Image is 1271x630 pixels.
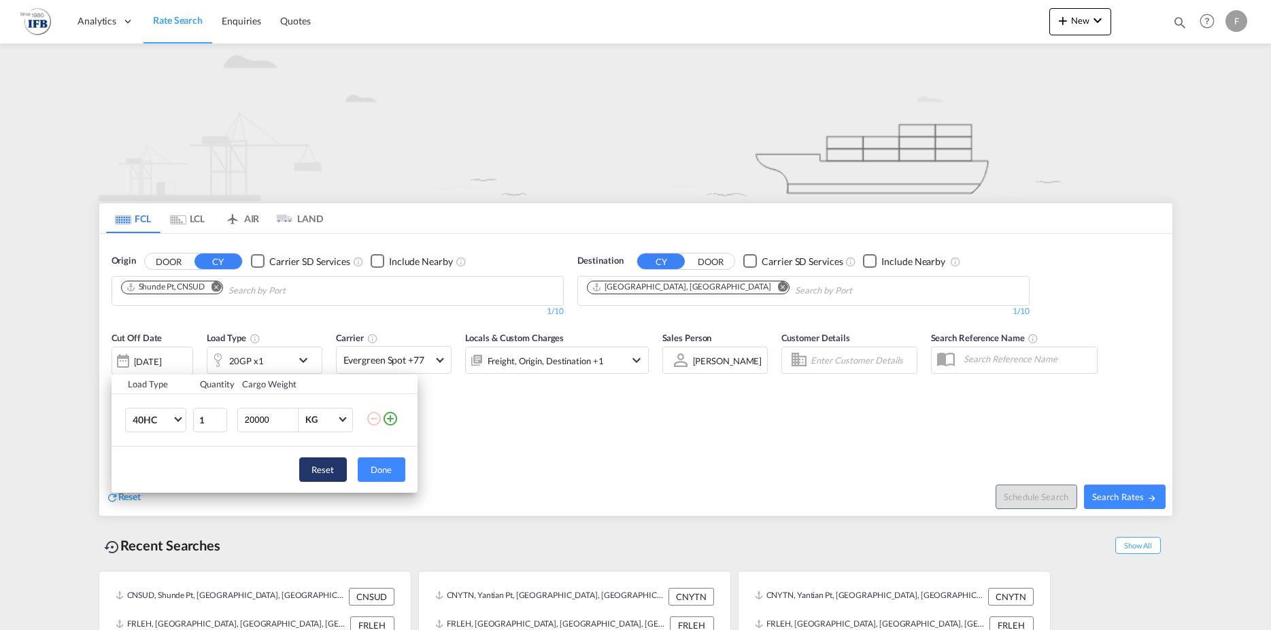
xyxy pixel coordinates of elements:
span: 40HC [133,413,172,427]
button: Done [358,457,405,482]
input: Enter Weight [243,408,298,432]
md-icon: icon-plus-circle-outline [382,410,399,427]
md-icon: icon-minus-circle-outline [366,410,382,427]
div: KG [305,414,318,425]
div: Cargo Weight [242,378,358,390]
md-select: Choose: 40HC [125,408,186,432]
th: Quantity [192,374,234,394]
input: Qty [193,408,227,432]
th: Load Type [112,374,192,394]
button: Reset [299,457,347,482]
